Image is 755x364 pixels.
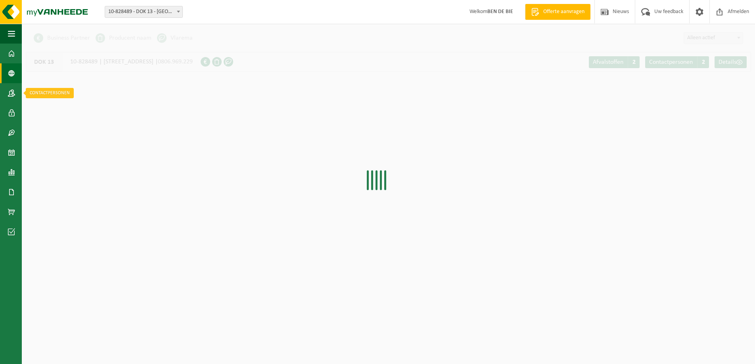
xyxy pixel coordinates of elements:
span: Details [719,59,736,65]
span: Afvalstoffen [593,59,623,65]
div: 10-828489 | [STREET_ADDRESS] | [26,52,201,72]
span: Alleen actief [684,32,743,44]
li: Business Partner [34,32,90,44]
span: 0806.969.229 [158,59,193,65]
a: Afvalstoffen 2 [589,56,640,68]
span: 2 [628,56,640,68]
span: 10-828489 - DOK 13 - GENT [105,6,183,18]
span: 2 [697,56,709,68]
a: Offerte aanvragen [525,4,590,20]
span: Contactpersonen [649,59,693,65]
span: Alleen actief [684,32,743,44]
span: Offerte aanvragen [541,8,586,16]
a: Details [715,56,747,68]
li: Vlarema [157,32,193,44]
span: DOK 13 [26,52,62,71]
li: Producent naam [96,32,151,44]
span: 10-828489 - DOK 13 - GENT [105,6,182,17]
a: Contactpersonen 2 [645,56,709,68]
strong: BEN DE BIE [487,9,513,15]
